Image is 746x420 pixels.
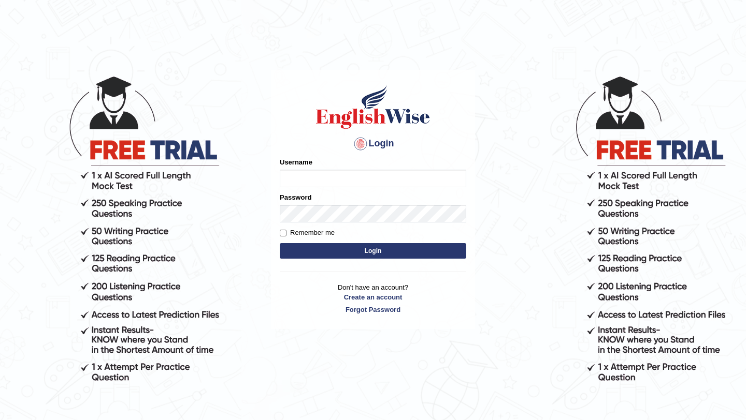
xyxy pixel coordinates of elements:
[280,230,286,236] input: Remember me
[280,305,466,314] a: Forgot Password
[280,157,312,167] label: Username
[314,84,432,130] img: Logo of English Wise sign in for intelligent practice with AI
[280,228,335,238] label: Remember me
[280,282,466,314] p: Don't have an account?
[280,192,311,202] label: Password
[280,292,466,302] a: Create an account
[280,243,466,259] button: Login
[280,136,466,152] h4: Login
